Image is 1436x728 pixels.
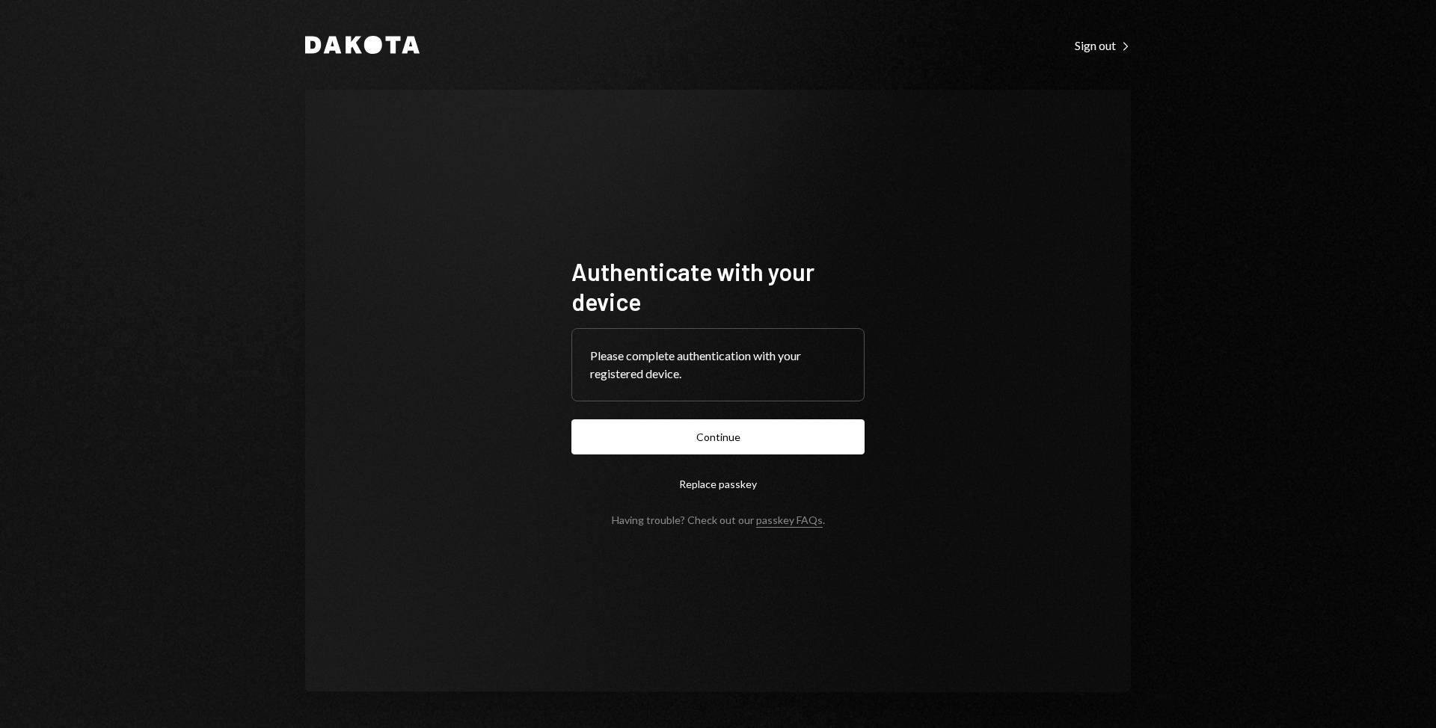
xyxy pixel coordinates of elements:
[571,466,865,502] button: Replace passkey
[756,513,823,528] a: passkey FAQs
[571,256,865,316] h1: Authenticate with your device
[1075,37,1131,53] a: Sign out
[590,347,846,383] div: Please complete authentication with your registered device.
[571,419,865,454] button: Continue
[1075,38,1131,53] div: Sign out
[612,513,825,526] div: Having trouble? Check out our .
